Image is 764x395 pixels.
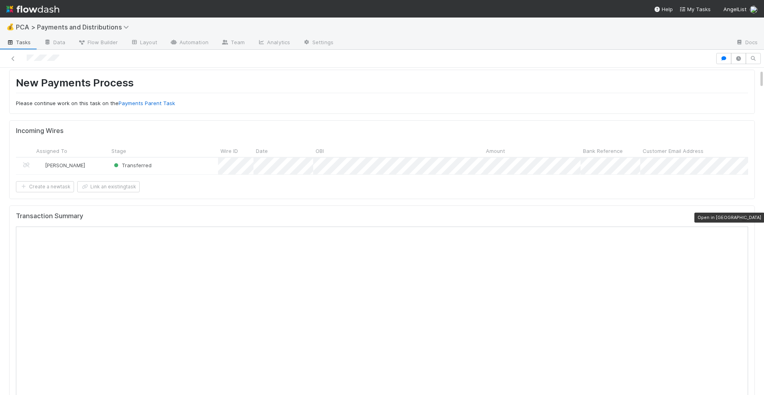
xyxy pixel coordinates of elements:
[679,6,711,12] span: My Tasks
[77,181,140,192] button: Link an existingtask
[37,162,44,168] img: avatar_eacbd5bb-7590-4455-a9e9-12dcb5674423.png
[164,37,215,49] a: Automation
[111,147,126,155] span: Stage
[45,162,85,168] span: [PERSON_NAME]
[723,6,746,12] span: AngelList
[37,37,72,49] a: Data
[36,147,67,155] span: Assigned To
[16,76,748,93] h1: New Payments Process
[486,147,505,155] span: Amount
[6,2,59,16] img: logo-inverted-e16ddd16eac7371096b0.svg
[72,37,124,49] a: Flow Builder
[78,38,118,46] span: Flow Builder
[679,5,711,13] a: My Tasks
[16,181,74,192] button: Create a newtask
[6,23,14,30] span: 💰
[16,23,133,31] span: PCA > Payments and Distributions
[215,37,251,49] a: Team
[16,127,64,135] h5: Incoming Wires
[6,38,31,46] span: Tasks
[124,37,164,49] a: Layout
[654,5,673,13] div: Help
[220,147,238,155] span: Wire ID
[251,37,296,49] a: Analytics
[16,212,83,220] h5: Transaction Summary
[119,100,175,106] a: Payments Parent Task
[256,147,268,155] span: Date
[16,100,748,108] p: Please continue work on this task on the
[37,161,85,169] div: [PERSON_NAME]
[112,161,152,169] div: Transferred
[296,37,340,49] a: Settings
[729,37,764,49] a: Docs
[316,147,324,155] span: OBI
[112,162,152,168] span: Transferred
[750,6,758,14] img: avatar_ad9da010-433a-4b4a-a484-836c288de5e1.png
[583,147,623,155] span: Bank Reference
[643,147,704,155] span: Customer Email Address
